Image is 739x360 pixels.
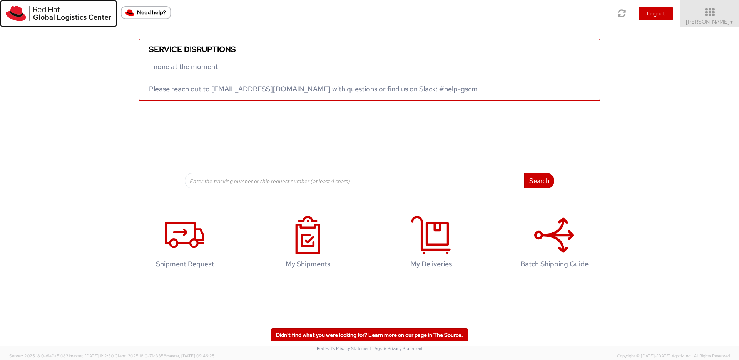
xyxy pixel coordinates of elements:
span: master, [DATE] 09:46:25 [166,353,215,358]
span: Client: 2025.18.0-71d3358 [115,353,215,358]
button: Logout [639,7,673,20]
input: Enter the tracking number or ship request number (at least 4 chars) [185,173,525,188]
a: Batch Shipping Guide [497,208,612,280]
button: Need help? [121,6,171,19]
span: master, [DATE] 11:12:30 [70,353,114,358]
h4: Shipment Request [135,260,234,268]
a: My Deliveries [373,208,489,280]
button: Search [524,173,554,188]
span: Copyright © [DATE]-[DATE] Agistix Inc., All Rights Reserved [617,353,730,359]
a: Didn't find what you were looking for? Learn more on our page in The Source. [271,328,468,341]
span: ▼ [729,19,734,25]
img: rh-logistics-00dfa346123c4ec078e1.svg [6,6,111,21]
a: Red Hat's Privacy Statement [317,346,371,351]
h4: My Deliveries [381,260,481,268]
a: Shipment Request [127,208,242,280]
a: My Shipments [250,208,366,280]
h4: My Shipments [258,260,358,268]
span: [PERSON_NAME] [686,18,734,25]
span: Server: 2025.18.0-d1e9a510831 [9,353,114,358]
h4: Batch Shipping Guide [505,260,604,268]
span: - none at the moment Please reach out to [EMAIL_ADDRESS][DOMAIN_NAME] with questions or find us o... [149,62,478,93]
a: Service disruptions - none at the moment Please reach out to [EMAIL_ADDRESS][DOMAIN_NAME] with qu... [139,39,600,101]
a: | Agistix Privacy Statement [372,346,423,351]
h5: Service disruptions [149,45,590,54]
